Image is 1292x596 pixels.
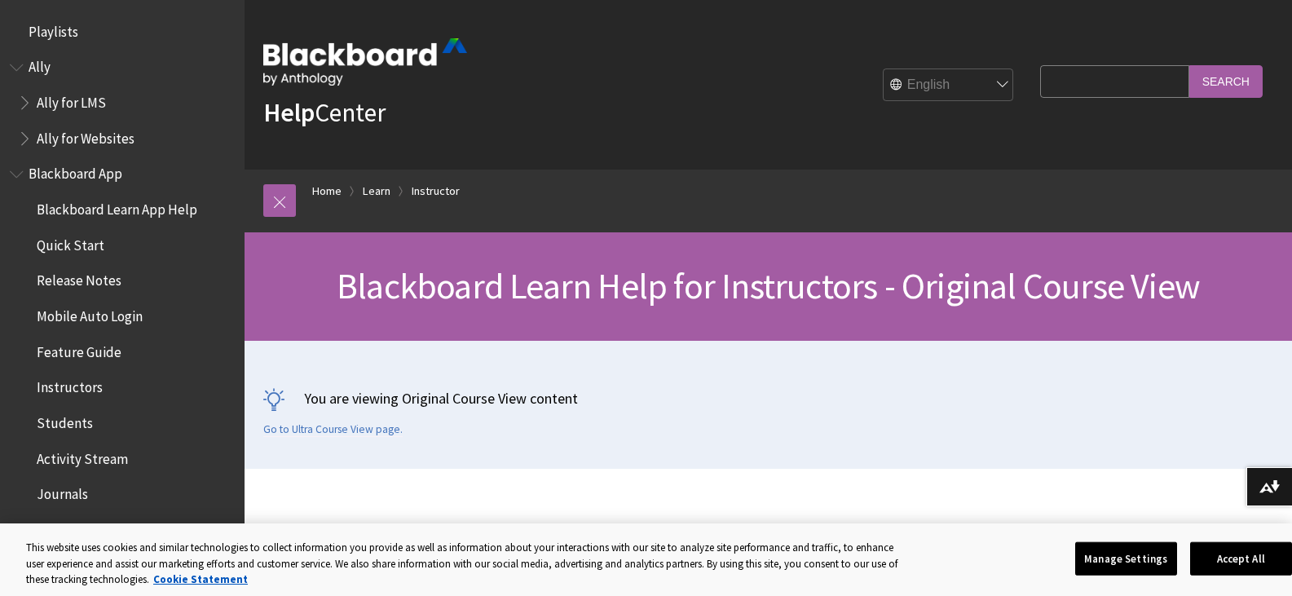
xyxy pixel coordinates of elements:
span: Release Notes [37,267,121,289]
span: Instructors [37,374,103,396]
span: Playlists [29,18,78,40]
span: Ally [29,54,51,76]
span: Activity Stream [37,445,128,467]
nav: Book outline for Anthology Ally Help [10,54,235,152]
a: More information about your privacy, opens in a new tab [153,572,248,586]
nav: Book outline for Playlists [10,18,235,46]
strong: Help [263,96,315,129]
div: This website uses cookies and similar technologies to collect information you provide as well as ... [26,540,905,588]
select: Site Language Selector [884,69,1014,102]
a: HelpCenter [263,96,386,129]
button: Manage Settings [1075,541,1177,576]
span: Students [37,409,93,431]
span: Feature Guide [37,338,121,360]
button: Accept All [1190,541,1292,576]
a: Learn [363,181,390,201]
span: Blackboard Learn App Help [37,196,197,218]
span: Quick Start [37,232,104,254]
img: Blackboard by Anthology [263,38,467,86]
span: Blackboard App [29,161,122,183]
span: Ally for LMS [37,89,106,111]
span: Blackboard Learn Help for Instructors - Original Course View [337,263,1200,308]
a: Instructor [412,181,460,201]
span: Ally for Websites [37,125,134,147]
a: Go to Ultra Course View page. [263,422,403,437]
span: Journals [37,481,88,503]
span: Courses and Organizations [37,516,191,538]
p: You are viewing Original Course View content [263,388,1274,408]
input: Search [1189,65,1263,97]
a: Home [312,181,342,201]
span: Mobile Auto Login [37,302,143,324]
